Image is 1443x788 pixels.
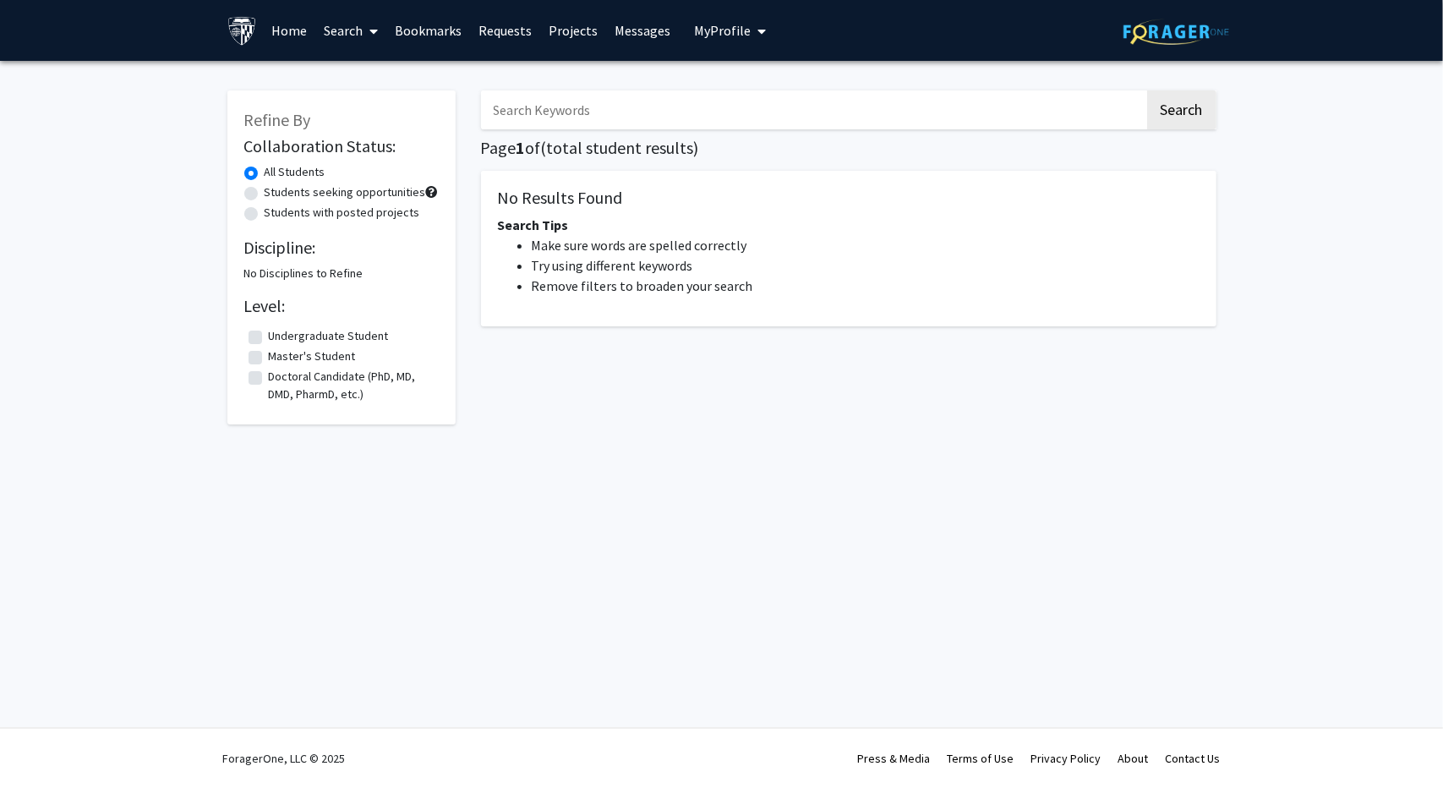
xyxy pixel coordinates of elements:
a: Home [263,1,315,60]
div: ForagerOne, LLC © 2025 [223,729,346,788]
a: Press & Media [858,751,931,766]
li: Make sure words are spelled correctly [532,235,1200,255]
h5: No Results Found [498,188,1200,208]
h2: Collaboration Status: [244,136,439,156]
a: Projects [540,1,606,60]
span: 1 [517,137,526,158]
a: Messages [606,1,679,60]
label: Students with posted projects [265,204,420,222]
h2: Level: [244,296,439,316]
label: Students seeking opportunities [265,183,426,201]
a: Terms of Use [948,751,1014,766]
button: Search [1147,90,1216,129]
a: About [1118,751,1149,766]
a: Requests [470,1,540,60]
label: Doctoral Candidate (PhD, MD, DMD, PharmD, etc.) [269,368,435,403]
a: Search [315,1,386,60]
label: Undergraduate Student [269,327,389,345]
img: Johns Hopkins University Logo [227,16,257,46]
input: Search Keywords [481,90,1145,129]
span: Search Tips [498,216,569,233]
h2: Discipline: [244,238,439,258]
label: All Students [265,163,325,181]
iframe: Chat [13,712,72,775]
img: ForagerOne Logo [1123,19,1229,45]
label: Master's Student [269,347,356,365]
a: Bookmarks [386,1,470,60]
li: Remove filters to broaden your search [532,276,1200,296]
span: My Profile [694,22,751,39]
h1: Page of ( total student results) [481,138,1216,158]
span: Refine By [244,109,311,130]
a: Privacy Policy [1031,751,1101,766]
div: No Disciplines to Refine [244,265,439,282]
li: Try using different keywords [532,255,1200,276]
a: Contact Us [1166,751,1221,766]
nav: Page navigation [481,343,1216,382]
